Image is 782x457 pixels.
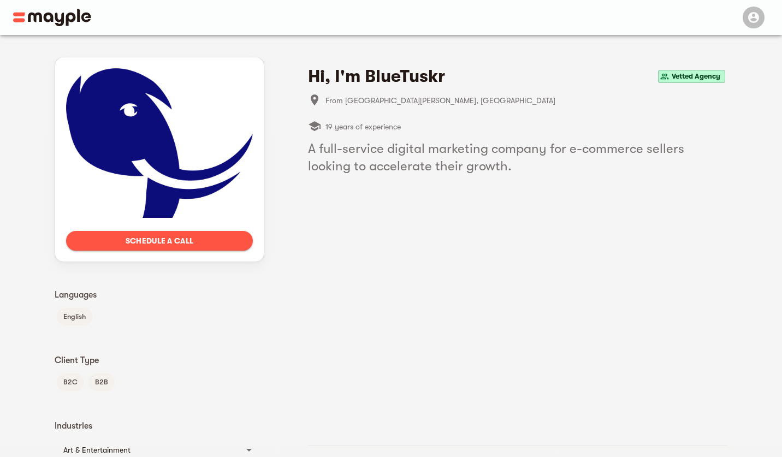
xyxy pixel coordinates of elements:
[667,70,725,83] span: Vetted Agency
[325,120,401,133] span: 19 years of experience
[57,376,84,389] span: B2C
[88,376,115,389] span: B2B
[13,9,91,26] img: Main logo
[75,234,244,247] span: Schedule a call
[308,140,727,175] h5: A full-service digital marketing company for e-commerce sellers looking to accelerate their growth.
[55,354,264,367] p: Client Type
[325,94,727,107] span: From [GEOGRAPHIC_DATA][PERSON_NAME], [GEOGRAPHIC_DATA]
[308,66,445,87] h4: Hi, I'm BlueTuskr
[66,231,253,251] button: Schedule a call
[55,419,264,432] p: Industries
[55,288,264,301] p: Languages
[57,310,92,323] span: English
[63,443,236,456] div: Art & Entertainment
[736,12,769,21] span: Menu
